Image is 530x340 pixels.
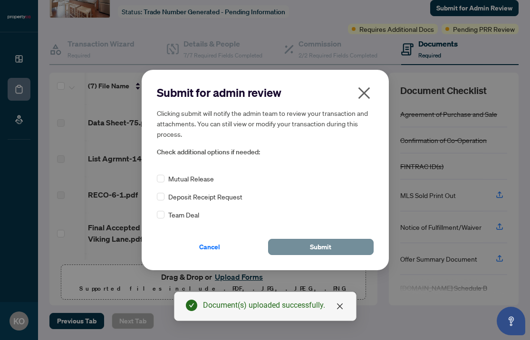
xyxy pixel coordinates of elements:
span: Check additional options if needed: [157,147,374,158]
a: Close [335,301,345,312]
button: Cancel [157,239,262,255]
span: check-circle [186,300,197,311]
span: close [357,85,372,101]
button: Submit [268,239,374,255]
span: Cancel [199,239,220,255]
span: Deposit Receipt Request [168,191,242,202]
div: Document(s) uploaded successfully. [203,300,345,311]
h2: Submit for admin review [157,85,374,100]
span: Submit [310,239,331,255]
h5: Clicking submit will notify the admin team to review your transaction and attachments. You can st... [157,108,374,139]
span: close [336,302,344,310]
span: Mutual Release [168,173,214,184]
span: Team Deal [168,209,199,220]
button: Open asap [497,307,525,335]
